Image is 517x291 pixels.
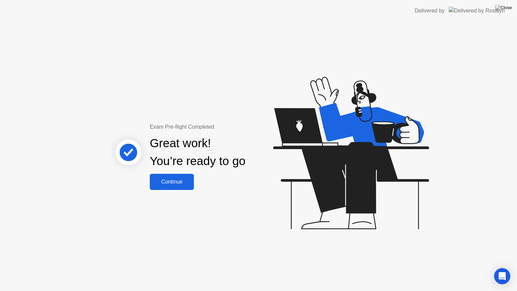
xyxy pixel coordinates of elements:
[150,134,245,170] div: Great work! You’re ready to go
[495,5,512,10] img: Close
[449,7,505,14] img: Delivered by Rosalyn
[150,123,289,131] div: Exam Pre-flight Completed
[415,7,445,15] div: Delivered by
[494,268,510,284] div: Open Intercom Messenger
[150,174,194,190] button: Continue
[152,179,192,185] div: Continue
